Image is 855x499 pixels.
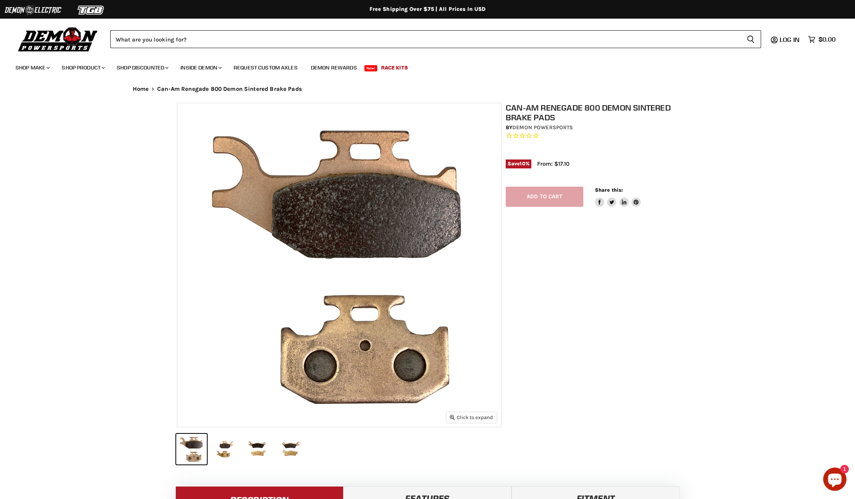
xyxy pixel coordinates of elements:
[10,60,54,76] a: Shop Make
[776,36,804,43] a: Log in
[16,25,101,53] img: Demon Powersports
[506,103,683,122] h1: Can-Am Renegade 800 Demon Sintered Brake Pads
[117,86,738,92] nav: Breadcrumbs
[595,187,623,193] span: Share this:
[175,60,226,76] a: Inside Demon
[176,434,207,464] button: Can-Am Renegade 800 Demon Sintered Brake Pads thumbnail
[56,60,109,76] a: Shop Product
[209,434,240,464] button: Can-Am Renegade 800 Demon Sintered Brake Pads thumbnail
[375,60,414,76] a: Race Kits
[819,36,836,43] span: $0.00
[177,103,501,427] img: Can-Am Renegade 800 Demon Sintered Brake Pads
[446,412,497,423] button: Click to expand
[506,159,531,168] span: Save %
[537,160,569,167] span: From: $17.10
[506,132,683,140] span: Rated 0.0 out of 5 stars 0 reviews
[804,34,839,45] a: $0.00
[10,57,834,76] ul: Main menu
[520,161,525,166] span: 10
[62,3,120,17] img: TGB Logo 2
[741,30,761,48] button: Search
[305,60,363,76] a: Demon Rewards
[275,434,306,464] button: Can-Am Renegade 800 Demon Sintered Brake Pads thumbnail
[450,414,493,420] span: Click to expand
[133,86,149,92] a: Home
[821,468,849,493] inbox-online-store-chat: Shopify online store chat
[117,6,738,13] div: Free Shipping Over $75 | All Prices In USD
[780,36,800,43] span: Log in
[506,123,683,132] div: by
[512,124,573,131] a: Demon Powersports
[110,30,761,48] form: Product
[242,434,273,464] button: Can-Am Renegade 800 Demon Sintered Brake Pads thumbnail
[228,60,303,76] a: Request Custom Axles
[157,86,302,92] span: Can-Am Renegade 800 Demon Sintered Brake Pads
[111,60,173,76] a: Shop Discounted
[4,3,62,17] img: Demon Electric Logo 2
[110,30,741,48] input: Search
[364,65,378,71] span: New!
[595,187,641,207] aside: Share this:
